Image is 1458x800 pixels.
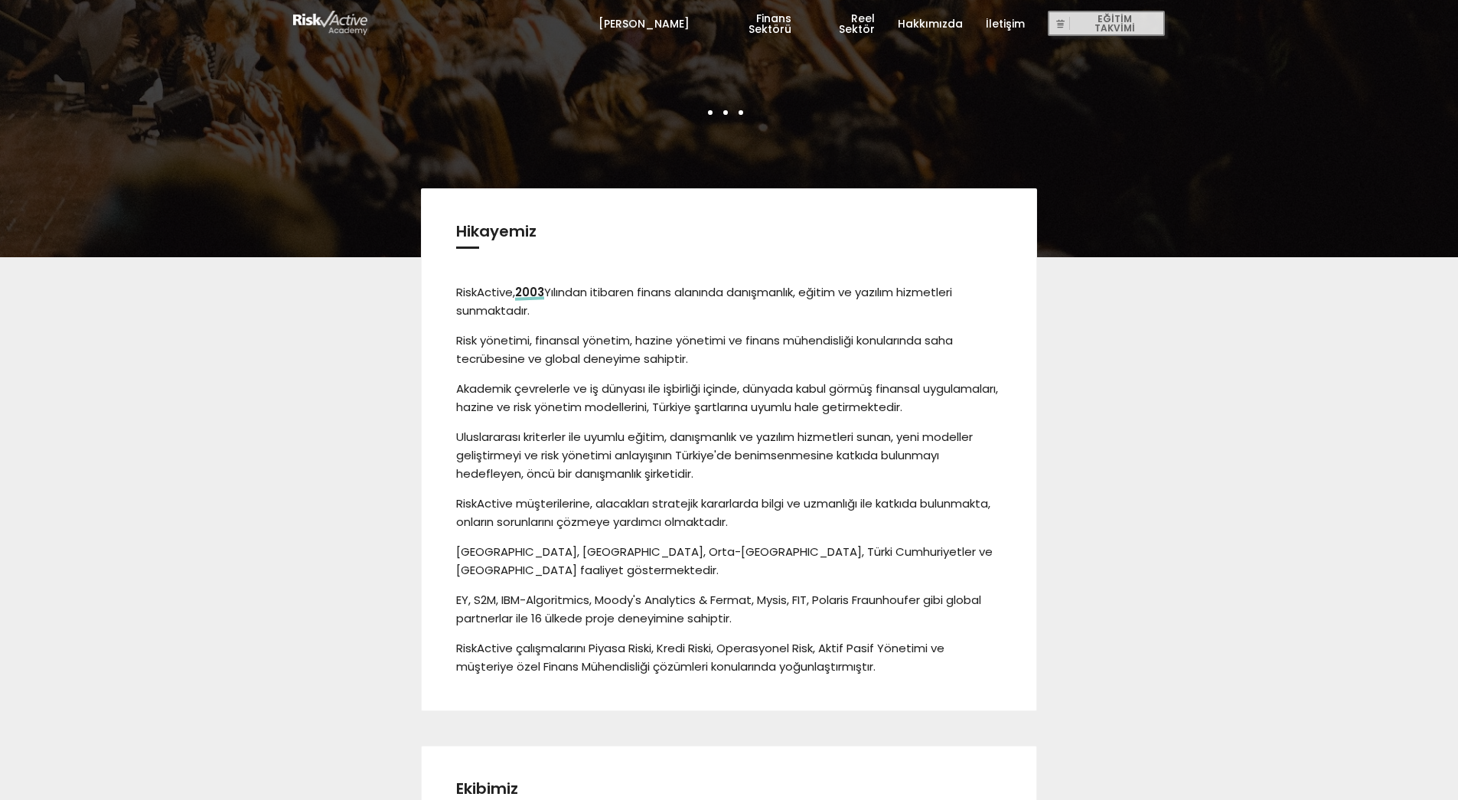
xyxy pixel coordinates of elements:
[456,543,1003,580] p: [GEOGRAPHIC_DATA], [GEOGRAPHIC_DATA], Orta-[GEOGRAPHIC_DATA], Türki Cumhuriyetler ve [GEOGRAPHIC_...
[713,1,791,47] a: Finans Sektörü
[456,591,1003,628] p: EY, S2M, IBM-Algoritmics, Moody's Analytics & Fermat, Mysis, FIT, Polaris Fraunhoufer gibi global...
[1070,13,1159,34] span: EĞİTİM TAKVİMİ
[456,380,1003,416] p: Akademik çevrelerle ve iş dünyası ile işbirliği içinde, dünyada kabul görmüş finansal uygulamalar...
[814,1,875,47] a: Reel Sektör
[1048,1,1165,47] a: EĞİTİM TAKVİMİ
[456,331,1003,368] p: Risk yönetimi, finansal yönetim, hazine yönetimi ve finans mühendisliği konularında saha tecrübes...
[456,224,1003,249] h3: Hikayemiz
[986,1,1025,47] a: İletişim
[599,1,690,47] a: [PERSON_NAME]
[456,428,1003,483] p: Uluslararası kriterler ile uyumlu eğitim, danışmanlık ve yazılım hizmetleri sunan, yeni modeller ...
[515,284,544,300] span: 2003
[456,495,1003,531] p: RiskActive müşterilerine, alacakları stratejik kararlarda bilgi ve uzmanlığı ile katkıda bulunmak...
[1048,11,1165,37] button: EĞİTİM TAKVİMİ
[293,11,368,35] img: logo-white.png
[898,1,963,47] a: Hakkımızda
[456,639,1003,676] p: RiskActive çalışmalarını Piyasa Riski, Kredi Riski, Operasyonel Risk, Aktif Pasif Yönetimi ve müş...
[456,283,1003,320] p: RiskActive, Yılından itibaren finans alanında danışmanlık, eğitim ve yazılım hizmetleri sunmaktadır.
